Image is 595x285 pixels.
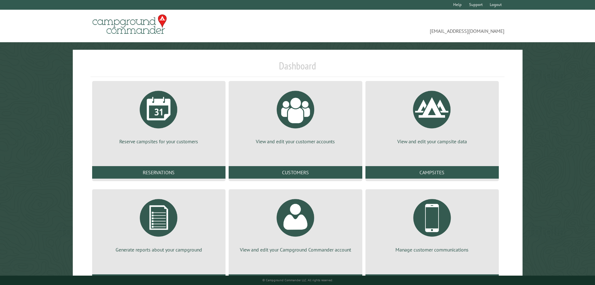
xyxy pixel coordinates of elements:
[373,194,491,253] a: Manage customer communications
[373,86,491,145] a: View and edit your campsite data
[236,138,355,145] p: View and edit your customer accounts
[373,138,491,145] p: View and edit your campsite data
[365,166,499,179] a: Campsites
[91,60,505,77] h1: Dashboard
[100,194,218,253] a: Generate reports about your campground
[229,166,362,179] a: Customers
[100,246,218,253] p: Generate reports about your campground
[100,86,218,145] a: Reserve campsites for your customers
[262,278,333,282] small: © Campground Commander LLC. All rights reserved.
[100,138,218,145] p: Reserve campsites for your customers
[236,194,355,253] a: View and edit your Campground Commander account
[298,17,505,35] span: [EMAIL_ADDRESS][DOMAIN_NAME]
[236,246,355,253] p: View and edit your Campground Commander account
[236,86,355,145] a: View and edit your customer accounts
[92,166,226,179] a: Reservations
[91,12,169,37] img: Campground Commander
[373,246,491,253] p: Manage customer communications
